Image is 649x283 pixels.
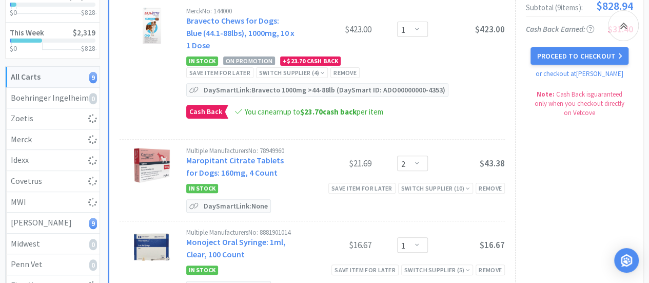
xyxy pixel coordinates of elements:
a: Idexx [6,150,100,171]
div: MWI [11,196,94,209]
i: 0 [89,93,97,104]
span: $16.67 [480,239,505,251]
span: $423.00 [475,24,505,35]
span: Cash Back is guaranteed only when you checkout directly on Vetcove [535,90,624,117]
div: Boehringer Ingelheim [11,91,94,105]
a: Covetrus [6,171,100,192]
div: Covetrus [11,175,94,188]
span: Cash Back Earned : [526,24,594,34]
span: You can earn up to per item [245,107,383,117]
span: $23.70 [300,107,323,117]
div: $423.00 [294,23,371,35]
div: Merck [11,133,94,146]
div: Save item for later [331,265,399,275]
strong: Note: [537,90,555,99]
img: f537b8d297174904a58d16e8a07cd08c_711937.jpeg [134,147,170,183]
button: Proceed to Checkout [530,47,628,65]
div: Remove [476,265,505,275]
i: 0 [89,259,97,271]
div: Save item for later [328,183,396,194]
a: Monoject Oral Syringe: 1ml, Clear, 100 Count [186,237,286,259]
div: + Cash Back [280,56,341,66]
i: 9 [89,218,97,229]
i: 0 [89,239,97,250]
a: Maropitant Citrate Tablets for Dogs: 160mg, 4 Count [186,155,284,178]
div: Switch Supplier ( 10 ) [401,183,470,193]
div: $21.69 [294,157,371,169]
div: Remove [476,183,505,194]
span: $43.38 [480,158,505,169]
h2: This Week [10,29,44,36]
span: 828 [85,8,95,17]
span: $31.40 [608,23,633,35]
div: Multiple Manufacturers No: 8881901014 [186,229,294,236]
span: $0 [10,8,17,17]
div: [PERSON_NAME] [11,216,94,230]
div: Save item for later [186,67,253,78]
div: $16.67 [294,239,371,251]
i: 9 [89,72,97,83]
a: This Week$2,319$0$828 [6,23,100,58]
span: In Stock [186,266,218,275]
a: MWI [6,192,100,213]
img: 0b72f36f2cac43f69442094a75db54ba_493156.jpeg [134,8,170,44]
div: Idexx [11,154,94,167]
a: [PERSON_NAME]9 [6,213,100,234]
h3: $ [81,45,95,52]
p: DaySmart Link: None [201,200,270,212]
strong: cash back [300,107,357,117]
span: In Stock [186,56,218,66]
div: Midwest [11,237,94,251]
a: Zoetis [6,108,100,129]
h3: $ [81,9,95,16]
div: Open Intercom Messenger [614,248,639,273]
div: Switch Supplier ( 4 ) [259,68,325,78]
div: Switch Supplier ( 5 ) [404,265,470,275]
span: $2,319 [73,28,95,37]
div: Multiple Manufacturers No: 78949960 [186,147,294,154]
a: All Carts9 [6,67,100,88]
span: 828 [85,44,95,53]
div: Merck No: 144000 [186,8,294,14]
a: Midwest0 [6,234,100,255]
a: Penn Vet0 [6,254,100,275]
span: $23.70 [287,57,305,65]
a: or checkout at [PERSON_NAME] [536,69,623,78]
span: In Stock [186,184,218,193]
div: Remove [330,67,360,78]
p: DaySmart Link: Bravecto 1000mg >44-88lb (DaySmart ID: ADO00000000-4353) [201,84,448,96]
span: Cash Back [187,105,225,118]
strong: All Carts [11,71,41,82]
span: $0 [10,44,17,53]
a: Boehringer Ingelheim0 [6,88,100,109]
div: Penn Vet [11,258,94,271]
div: Zoetis [11,112,94,125]
span: On Promotion [223,56,275,65]
a: Bravecto Chews for Dogs: Blue (44.1-88lbs), 1000mg, 10 x 1 Dose [186,15,294,50]
img: 96aad3e1953e4c04960e2398ff0541ff_50989.jpeg [134,229,170,265]
a: Merck [6,129,100,150]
